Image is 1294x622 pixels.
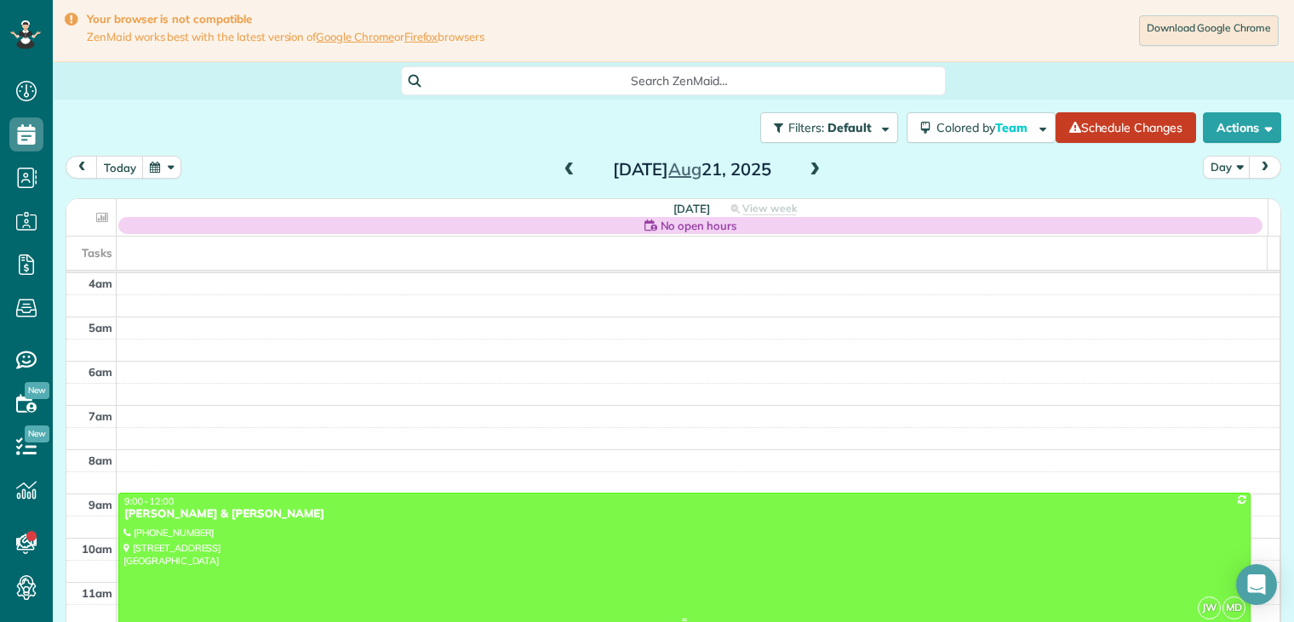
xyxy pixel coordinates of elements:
[89,321,112,334] span: 5am
[82,586,112,600] span: 11am
[1198,596,1221,619] span: JW
[316,30,394,43] a: Google Chrome
[936,120,1033,135] span: Colored by
[827,120,873,135] span: Default
[404,30,438,43] a: Firefox
[668,158,701,180] span: Aug
[89,454,112,467] span: 8am
[82,542,112,556] span: 10am
[89,409,112,423] span: 7am
[661,217,737,234] span: No open hours
[788,120,824,135] span: Filters:
[1139,15,1279,46] a: Download Google Chrome
[1203,112,1281,143] button: Actions
[752,112,898,143] a: Filters: Default
[66,156,98,179] button: prev
[82,246,112,260] span: Tasks
[89,498,112,511] span: 9am
[1203,156,1251,179] button: Day
[742,202,797,215] span: View week
[586,160,799,179] h2: [DATE] 21, 2025
[1056,112,1196,143] a: Schedule Changes
[25,382,49,399] span: New
[89,277,112,290] span: 4am
[123,507,1245,522] div: [PERSON_NAME] & [PERSON_NAME]
[673,202,710,215] span: [DATE]
[760,112,898,143] button: Filters: Default
[1249,156,1281,179] button: next
[124,495,174,507] span: 9:00 - 12:00
[25,425,49,442] span: New
[96,156,144,179] button: today
[1236,564,1277,605] div: Open Intercom Messenger
[87,12,484,26] strong: Your browser is not compatible
[1222,596,1245,619] span: MD
[89,365,112,379] span: 6am
[907,112,1056,143] button: Colored byTeam
[995,120,1030,135] span: Team
[87,30,484,44] span: ZenMaid works best with the latest version of or browsers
